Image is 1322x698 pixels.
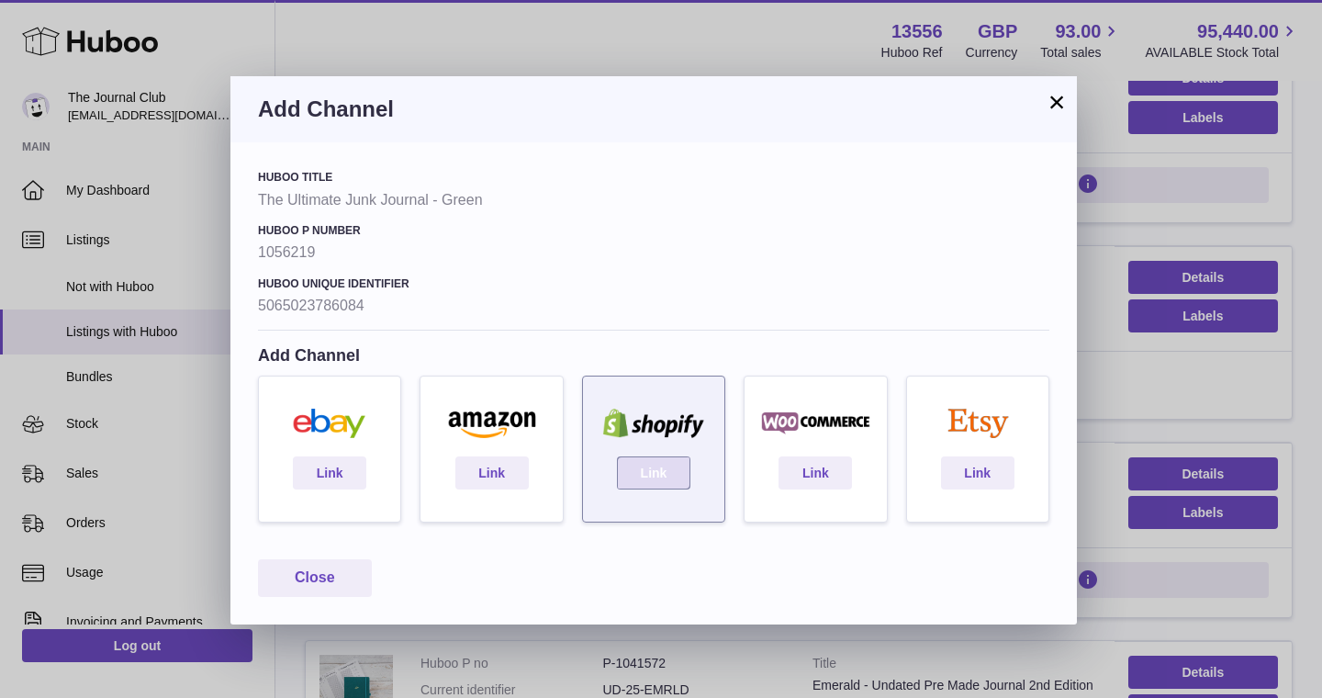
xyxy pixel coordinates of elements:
h3: Add Channel [258,95,1049,124]
h4: Huboo P number [258,223,1049,238]
button: Close [258,559,372,597]
img: ebay [268,409,391,438]
strong: The Ultimate Junk Journal - Green [258,190,1049,210]
a: Link [941,456,1014,490]
h4: Huboo Title [258,170,1049,185]
img: etsy [916,409,1039,438]
h4: Add Channel [258,344,1049,366]
a: Link [455,456,529,490]
a: Link [779,456,852,490]
strong: 5065023786084 [258,296,1049,316]
h4: Huboo Unique Identifier [258,276,1049,291]
img: amazon [430,409,553,438]
a: Link [617,456,690,490]
button: × [1046,91,1068,113]
a: Link [293,456,366,490]
img: shopify [592,409,715,438]
img: woocommerce [754,409,877,438]
strong: 1056219 [258,242,1049,263]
